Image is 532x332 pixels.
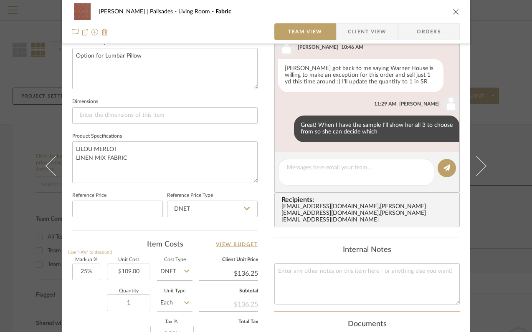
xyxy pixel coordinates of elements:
[443,96,459,112] img: user_avatar.png
[157,289,193,293] label: Unit Type
[72,134,122,138] label: Product Specifications
[215,9,231,15] span: Fabric
[399,100,440,108] div: [PERSON_NAME]
[72,107,258,124] input: Enter the dimensions of this item
[101,29,108,35] img: Remove from project
[107,289,150,293] label: Quantity
[216,239,258,249] a: View Budget
[72,194,106,198] label: Reference Price
[278,39,295,55] img: user_avatar.png
[274,320,460,329] div: Documents
[167,194,213,198] label: Reference Price Type
[72,239,258,249] div: Item Costs
[150,320,193,324] label: Tax %
[348,23,386,40] span: Client View
[274,246,460,255] div: Internal Notes
[199,289,258,293] label: Subtotal
[341,43,363,51] div: 10:46 AM
[99,9,178,15] span: [PERSON_NAME] | Palisades
[281,204,456,224] div: [EMAIL_ADDRESS][DOMAIN_NAME] , [PERSON_NAME][EMAIL_ADDRESS][DOMAIN_NAME] , [PERSON_NAME][EMAIL_AD...
[72,3,92,20] img: 8741662a-0daa-41c9-bbac-862bf1d0aadf_48x40.jpg
[278,59,443,92] div: [PERSON_NAME] got back to me saying Warner House is willing to make an exception for this order a...
[298,43,338,51] div: [PERSON_NAME]
[72,100,98,104] label: Dimensions
[452,8,460,15] button: close
[178,9,215,15] span: Living Room
[72,258,100,262] label: Markup %
[288,23,322,40] span: Team View
[199,296,258,311] div: $136.25
[199,258,258,262] label: Client Unit Price
[107,258,150,262] label: Unit Cost
[199,320,258,324] label: Total Tax
[294,116,459,142] div: Great! When I have the sample I'll show her all 3 to choose from so she can decide which
[374,100,396,108] div: 11:29 AM
[408,23,450,40] span: Orders
[157,258,193,262] label: Cost Type
[281,196,456,204] span: Recipients:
